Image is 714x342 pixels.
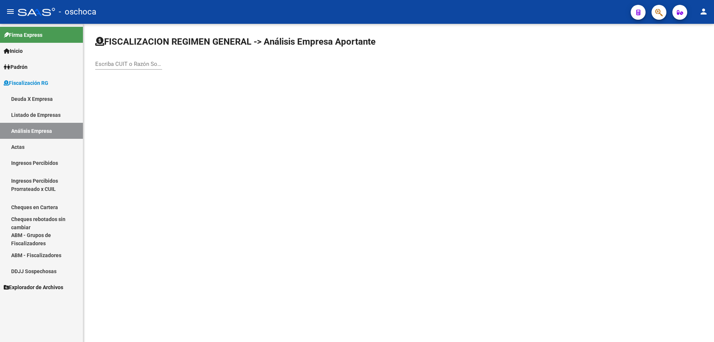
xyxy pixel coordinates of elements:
[4,63,28,71] span: Padrón
[4,283,63,291] span: Explorador de Archivos
[4,31,42,39] span: Firma Express
[4,47,23,55] span: Inicio
[59,4,96,20] span: - oschoca
[95,36,376,48] h1: FISCALIZACION REGIMEN GENERAL -> Análisis Empresa Aportante
[699,7,708,16] mat-icon: person
[4,79,48,87] span: Fiscalización RG
[6,7,15,16] mat-icon: menu
[689,317,707,335] iframe: Intercom live chat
